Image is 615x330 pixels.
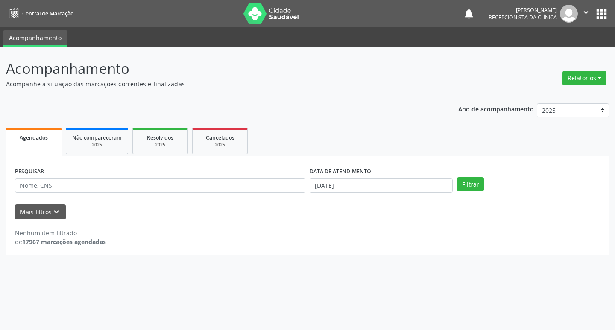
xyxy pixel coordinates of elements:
[578,5,594,23] button: 
[20,134,48,141] span: Agendados
[581,8,591,17] i: 
[199,142,241,148] div: 2025
[489,6,557,14] div: [PERSON_NAME]
[463,8,475,20] button: notifications
[147,134,173,141] span: Resolvidos
[139,142,182,148] div: 2025
[52,207,61,217] i: keyboard_arrow_down
[3,30,67,47] a: Acompanhamento
[206,134,234,141] span: Cancelados
[6,79,428,88] p: Acompanhe a situação das marcações correntes e finalizadas
[310,165,371,178] label: DATA DE ATENDIMENTO
[15,237,106,246] div: de
[15,204,66,219] button: Mais filtroskeyboard_arrow_down
[6,58,428,79] p: Acompanhamento
[15,178,305,193] input: Nome, CNS
[560,5,578,23] img: img
[457,177,484,192] button: Filtrar
[72,142,122,148] div: 2025
[562,71,606,85] button: Relatórios
[15,165,44,178] label: PESQUISAR
[72,134,122,141] span: Não compareceram
[310,178,453,193] input: Selecione um intervalo
[594,6,609,21] button: apps
[22,238,106,246] strong: 17967 marcações agendadas
[458,103,534,114] p: Ano de acompanhamento
[22,10,73,17] span: Central de Marcação
[6,6,73,20] a: Central de Marcação
[489,14,557,21] span: Recepcionista da clínica
[15,228,106,237] div: Nenhum item filtrado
